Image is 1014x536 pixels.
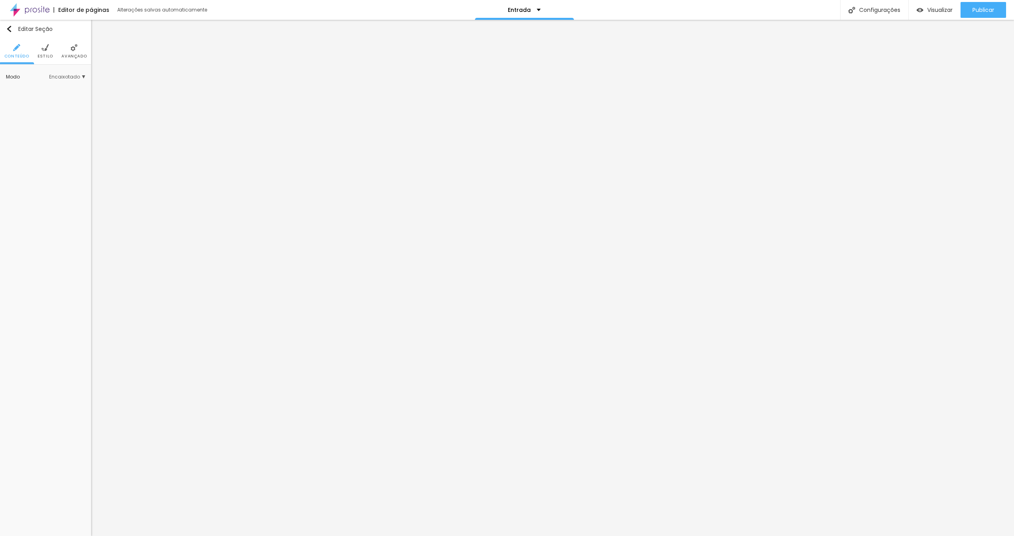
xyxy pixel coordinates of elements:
[972,7,994,13] span: Publicar
[38,54,53,58] span: Estilo
[917,7,923,13] img: view-1.svg
[961,2,1006,18] button: Publicar
[848,7,855,13] img: Icone
[53,7,109,13] div: Editor de páginas
[927,7,953,13] span: Visualizar
[117,8,208,12] div: Alterações salvas automaticamente
[13,44,20,51] img: Icone
[6,26,53,32] div: Editar Seção
[91,20,1014,536] iframe: Editor
[71,44,78,51] img: Icone
[909,2,961,18] button: Visualizar
[61,54,87,58] span: Avançado
[49,75,85,79] span: Encaixotado
[42,44,49,51] img: Icone
[6,26,12,32] img: Icone
[508,7,531,13] p: Entrada
[4,54,29,58] span: Conteúdo
[6,75,49,79] div: Modo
